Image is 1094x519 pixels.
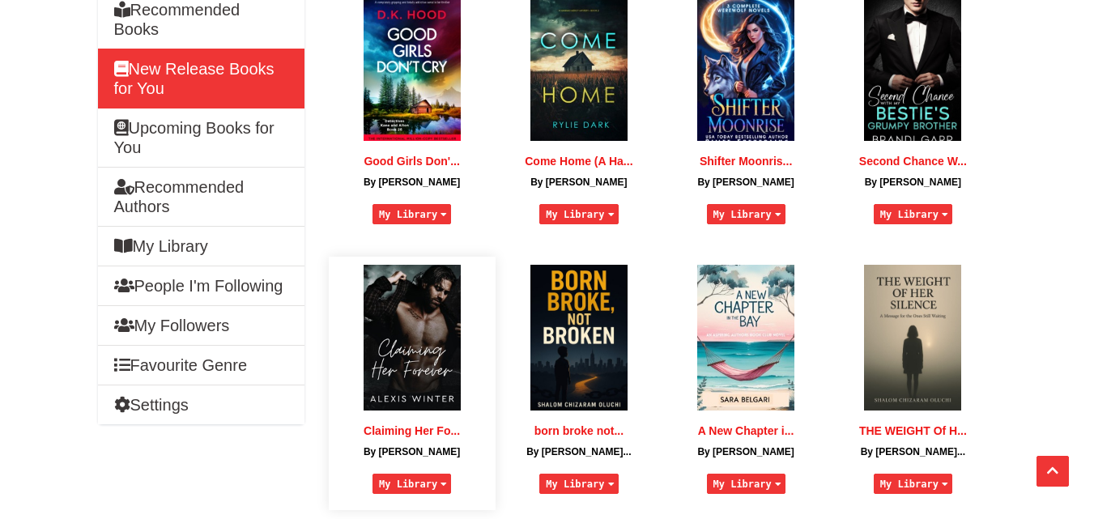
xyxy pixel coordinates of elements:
button: My Library [372,474,451,494]
a: Upcoming Books for You [114,118,288,157]
a: By [PERSON_NAME] [504,176,654,189]
img: born broke not broken [530,265,628,411]
img: Claiming Her Forever [364,265,461,411]
a: Come Home (A Ha... [504,153,654,169]
button: My Library [539,204,618,224]
button: Scroll Top [1037,456,1069,487]
img: THE WEIGHT Of HER SILENCE [864,265,961,411]
a: Settings [114,395,189,415]
a: Shifter Moonris... [670,153,821,169]
button: My Library [874,204,952,224]
a: New Release Books for You [114,59,288,98]
a: By [PERSON_NAME]... [837,445,988,459]
a: Favourite Genre [114,355,248,375]
img: A New Chapter in the Bay [697,265,794,411]
a: My Followers [114,316,230,335]
a: By [PERSON_NAME] [670,176,821,189]
a: Second Chance W... [837,153,988,169]
button: My Library [874,474,952,494]
a: By [PERSON_NAME] [837,176,988,189]
a: My Library [114,236,208,256]
a: Claiming Her Fo... [337,423,487,439]
a: By [PERSON_NAME] [670,445,821,459]
button: My Library [539,474,618,494]
button: My Library [372,204,451,224]
a: born broke not... [504,423,654,439]
a: Recommended Authors [114,177,288,216]
a: By [PERSON_NAME]... [504,445,654,459]
button: My Library [707,474,785,494]
a: People I'm Following [114,276,283,296]
a: Good Girls Don'... [337,153,487,169]
a: THE WEIGHT Of H... [837,423,988,439]
button: My Library [707,204,785,224]
a: By [PERSON_NAME] [337,445,487,459]
a: By [PERSON_NAME] [337,176,487,189]
a: A New Chapter i... [670,423,821,439]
